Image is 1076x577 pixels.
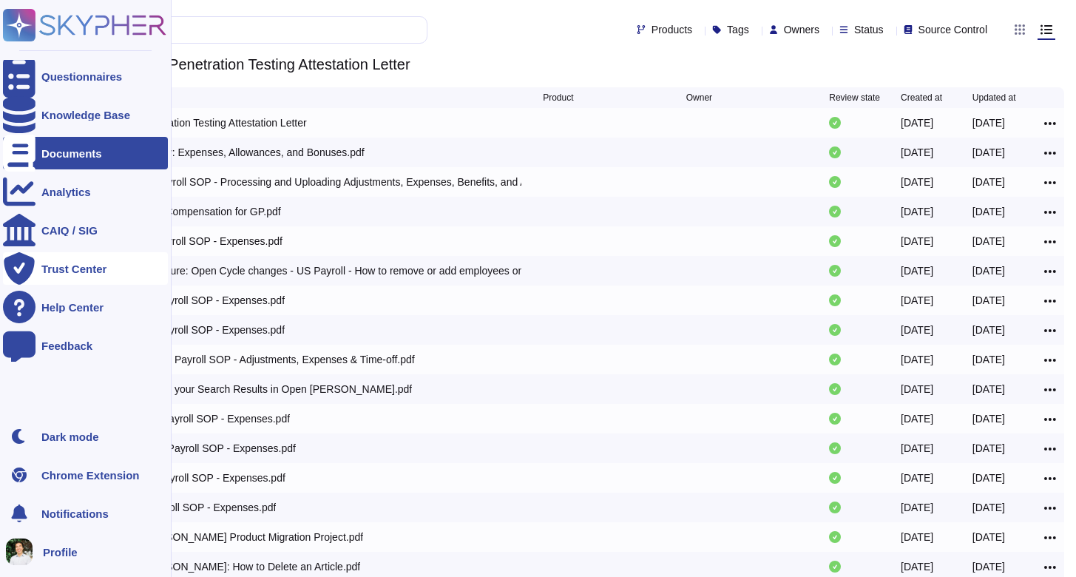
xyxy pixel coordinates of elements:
div: [DATE] [901,530,933,544]
span: Created at [901,93,942,102]
div: [DATE] [901,204,933,219]
div: [DATE] [901,323,933,337]
a: Chrome Extension [3,459,168,491]
div: [DATE] [972,234,1005,249]
span: Owner [686,93,712,102]
div: CAIQ / SIG [41,225,98,236]
a: Analytics [3,175,168,208]
a: Knowledge Base [3,98,168,131]
span: Review state [829,93,880,102]
div: [DATE] [901,441,933,456]
div: [DATE] [901,352,933,367]
div: [DATE] [972,530,1005,544]
div: [DATE] [901,500,933,515]
div: Trust Center [41,263,106,274]
input: Search by keywords [58,17,412,43]
div: Help Center [41,302,104,313]
div: [DATE] [901,470,933,485]
div: [DATE] [901,293,933,308]
div: Greece - Payroll SOP - Expenses.pdf [113,293,285,308]
div: [DATE] [972,500,1005,515]
div: Bosnia - Payroll SOP - Expenses.pdf [113,234,282,249]
div: Malta - Payroll SOP - Expenses.pdf [113,500,276,515]
span: Owners [784,24,819,35]
div: [DATE] [901,559,933,574]
div: Deel Procedure: Open Cycle changes - US Payroll - How to remove or add employees on an open cycle... [113,263,521,278]
div: [DATE] [972,263,1005,278]
div: Backdated Compensation for GP.pdf [113,204,280,219]
div: [DATE] [972,559,1005,574]
a: Help Center [3,291,168,323]
div: [DATE] [901,145,933,160]
div: [DATE] [972,470,1005,485]
div: Indonesia - Payroll SOP - Expenses.pdf [113,441,295,456]
div: How to Filter your Search Results in Open [PERSON_NAME].pdf [113,382,412,397]
a: Trust Center [3,252,168,285]
div: Questionnaires [41,71,122,82]
a: Documents [3,137,168,169]
span: Profile [43,547,78,558]
div: [DATE] [901,115,933,130]
div: Austria - Payroll SOP - Processing and Uploading Adjustments, Expenses, Benefits, and Allowances ... [113,175,521,189]
div: Documents [41,148,102,159]
div: Open [PERSON_NAME] Product Migration Project.pdf [113,530,363,544]
span: Source Control [918,24,987,35]
div: [DATE] [972,204,1005,219]
div: [DATE] [972,175,1005,189]
div: [DATE] [972,411,1005,426]
div: [DATE] [972,115,1005,130]
span: Notifications [41,508,109,519]
span: Deel Penetration Testing Attestation Letter [126,53,417,75]
a: CAIQ / SIG [3,214,168,246]
div: [DATE] [972,352,1005,367]
div: [DATE] [901,411,933,426]
div: [DATE] [972,293,1005,308]
img: user [6,539,33,565]
div: [DATE] [901,175,933,189]
div: [DATE] [972,145,1005,160]
span: Updated at [972,93,1016,102]
div: Chrome Extension [41,470,140,481]
div: [DATE] [972,323,1005,337]
span: Products [652,24,692,35]
span: Status [854,24,884,35]
div: Greece - Payroll SOP - Expenses.pdf [113,323,285,337]
div: Hungary - Payroll SOP - Expenses.pdf [113,411,290,426]
a: Questionnaires [3,60,168,92]
div: Kosovo - Payroll SOP - Expenses.pdf [113,470,285,485]
div: [DATE] [901,234,933,249]
a: Feedback [3,329,168,362]
div: Analytics [41,186,91,198]
div: Feedback [41,340,92,351]
div: [DATE] [901,382,933,397]
div: [DATE] [972,382,1005,397]
span: Tags [727,24,749,35]
div: [DATE] [901,263,933,278]
div: Dark mode [41,431,99,442]
button: user [3,536,43,568]
div: Knowledge Base [41,109,130,121]
span: Product [543,93,573,102]
div: Deel Penetration Testing Attestation Letter [113,115,306,130]
div: Hong Kong - Payroll SOP - Adjustments, Expenses & Time-off.pdf [113,352,414,367]
div: Open [PERSON_NAME]: How to Delete an Article.pdf [113,559,360,574]
div: 🌐 Overview: Expenses, Allowances, and Bonuses.pdf [113,145,364,160]
div: [DATE] [972,441,1005,456]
